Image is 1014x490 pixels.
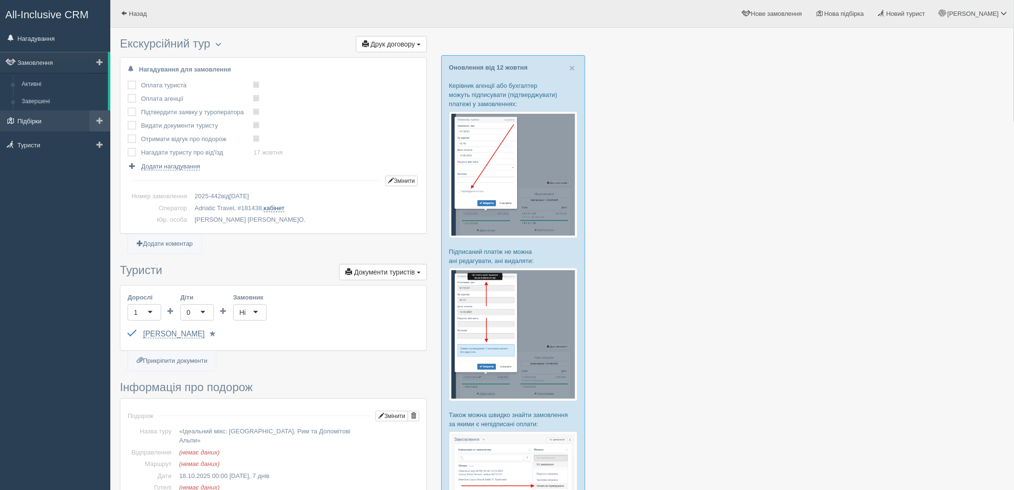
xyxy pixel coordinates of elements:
h3: Туристи [120,264,427,280]
button: Close [569,63,575,73]
p: Підписаний платіж не можна ані редагувати, ані видаляти: [449,247,578,265]
td: Юр. особа [128,214,191,226]
td: Нагадати туристу про від'їзд [141,146,253,159]
h3: Екскурсійний тур [120,37,427,52]
a: [PERSON_NAME] [143,330,204,338]
h3: Інформація про подорож [120,381,427,394]
td: Дати [128,470,175,482]
div: Ні [239,308,246,317]
button: Документи туристів [339,264,427,280]
a: All-Inclusive CRM [0,0,110,27]
span: (немає даних) [179,449,219,456]
a: Оновлення від 12 жовтня [449,64,528,71]
a: Додати нагадування [128,162,200,171]
span: Друк договору [371,40,415,48]
td: «Ідеальний мікс: [GEOGRAPHIC_DATA], Рим та Доломітові Альпи» [175,426,419,446]
img: %D0%BF%D1%96%D0%B4%D1%82%D0%B2%D0%B5%D1%80%D0%B4%D0%B6%D0%B5%D0%BD%D0%BD%D1%8F-%D0%BE%D0%BF%D0%BB... [449,268,578,401]
span: Додати нагадування [141,163,200,170]
button: Друк договору [356,36,427,52]
span: All-Inclusive CRM [5,9,89,21]
div: 1 [134,308,138,317]
span: [PERSON_NAME] [947,10,999,17]
td: 18.10.2025 00:00 [DATE], 7 днів [175,470,419,482]
button: Змінити [385,176,418,186]
a: Прикріпити документи [128,351,216,371]
td: Подорож [128,406,153,426]
td: Отримати відгук про подорож [141,132,253,146]
a: Активні [17,76,108,93]
span: Нове замовлення [751,10,802,17]
td: від [191,191,419,203]
span: 181438 [241,204,262,212]
td: Оплата агенції [141,92,253,106]
span: Назад [129,10,147,17]
a: Додати коментар [128,234,201,254]
p: Також можна швидко знайти замовлення за якими є непідписані оплати: [449,410,578,429]
span: Нова підбірка [825,10,864,17]
b: Нагадування для замовлення [139,66,231,73]
td: Номер замовлення [128,191,191,203]
td: Видати документи туристу [141,119,253,132]
label: Замовник [233,293,267,302]
span: (немає даних) [179,460,219,467]
td: Оператор [128,203,191,215]
td: Відправлення [128,447,175,459]
button: Змінити [376,411,408,421]
a: Завершені [17,93,108,110]
span: Документи туристів [354,268,415,276]
label: Дорослі [128,293,161,302]
a: кабінет [264,204,284,212]
td: Назва туру [128,426,175,446]
span: Новий турист [886,10,925,17]
div: 0 [187,308,190,317]
td: [PERSON_NAME] [PERSON_NAME]О. [191,214,419,226]
label: Діти [180,293,214,302]
p: Керівник агенції або бухгалтер можуть підписувати (підтверджувати) платежі у замовленнях: [449,81,578,108]
td: Оплата туриста [141,79,253,92]
span: [DATE] [229,192,249,200]
td: Маршрут [128,458,175,470]
img: %D0%BF%D1%96%D0%B4%D1%82%D0%B2%D0%B5%D1%80%D0%B4%D0%B6%D0%B5%D0%BD%D0%BD%D1%8F-%D0%BE%D0%BF%D0%BB... [449,111,578,238]
span: 2025-442 [195,192,221,200]
td: Підтвердити заявку у туроператора [141,106,253,119]
td: Adriatic Travel, # , [191,203,419,215]
span: × [569,62,575,73]
a: 17 жовтня [253,149,283,156]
